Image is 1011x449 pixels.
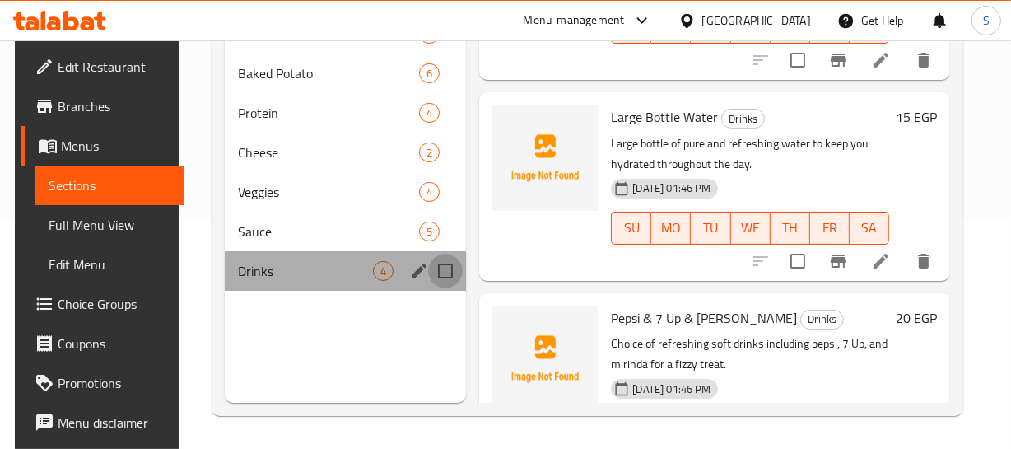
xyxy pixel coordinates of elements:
a: Choice Groups [21,284,184,324]
span: SU [618,216,645,240]
span: FR [817,216,843,240]
button: Branch-specific-item [818,40,858,80]
p: Choice of refreshing soft drinks including pepsi, 7 Up, and mirinda for a fizzy treat. [611,334,888,375]
button: edit [407,259,431,283]
nav: Menu sections [225,7,467,297]
a: Edit Menu [35,245,184,284]
p: Large bottle of pure and refreshing water to keep you hydrated throughout the day. [611,133,888,175]
a: Coupons [21,324,184,363]
span: 6 [420,66,439,82]
button: FR [810,212,850,245]
span: 5 [420,224,439,240]
img: Large Bottle Water [492,105,598,211]
span: Drinks [722,110,764,129]
button: delete [904,40,943,80]
a: Branches [21,87,184,126]
span: Full Menu View [49,215,170,235]
span: [DATE] 01:46 PM [626,180,717,196]
button: SU [611,212,651,245]
span: Pepsi & 7 Up & [PERSON_NAME] [611,306,797,330]
button: WE [731,212,771,245]
span: S [983,12,990,30]
span: Menu disclaimer [58,413,170,433]
a: Edit menu item [871,251,891,271]
a: Menu disclaimer [21,403,184,442]
div: Cheese2 [225,133,467,172]
button: TH [771,212,810,245]
a: Edit Restaurant [21,47,184,87]
span: TU [697,216,724,240]
h6: 15 EGP [896,105,937,129]
span: Drinks [238,261,374,281]
span: Edit Restaurant [58,57,170,77]
a: Full Menu View [35,205,184,245]
div: Veggies4 [225,172,467,212]
span: 2 [420,145,439,161]
span: Coupons [58,334,170,353]
div: items [419,103,440,123]
a: Menus [21,126,184,166]
span: Select to update [780,244,815,278]
span: TH [777,216,804,240]
button: delete [904,241,943,281]
span: 4 [420,105,439,121]
span: Promotions [58,373,170,393]
span: Protein [238,103,420,123]
h6: 20 EGP [896,306,937,330]
div: [GEOGRAPHIC_DATA] [702,12,811,30]
span: Large Bottle Water [611,105,718,129]
div: Menu-management [524,11,625,30]
a: Edit menu item [871,50,891,70]
span: [DATE] 01:46 PM [626,381,717,397]
span: Menus [61,136,170,156]
button: Branch-specific-item [818,241,858,281]
div: items [419,222,440,241]
div: Drinks [721,109,765,129]
a: Promotions [21,363,184,403]
span: Select to update [780,43,815,77]
span: 4 [420,185,439,200]
span: Branches [58,96,170,116]
div: items [373,261,394,281]
span: WE [738,216,764,240]
span: Cheese [238,143,420,162]
span: 4 [374,264,393,279]
span: Veggies [238,182,420,202]
button: SA [850,212,889,245]
div: Drinks4edit [225,251,467,291]
div: Drinks [800,310,844,330]
div: Sauce5 [225,212,467,251]
span: Edit Menu [49,255,170,274]
div: items [419,63,440,83]
span: Sections [49,175,170,195]
div: Protein4 [225,93,467,133]
span: Choice Groups [58,294,170,314]
div: items [419,182,440,202]
img: Pepsi & 7 Up & Mirinda [492,306,598,412]
span: MO [658,216,684,240]
span: Drinks [801,310,843,329]
span: SA [856,216,883,240]
div: Baked Potato6 [225,54,467,93]
span: Sauce [238,222,420,241]
button: MO [651,212,691,245]
div: items [419,143,440,162]
button: TU [691,212,730,245]
a: Sections [35,166,184,205]
span: Baked Potato [238,63,420,83]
